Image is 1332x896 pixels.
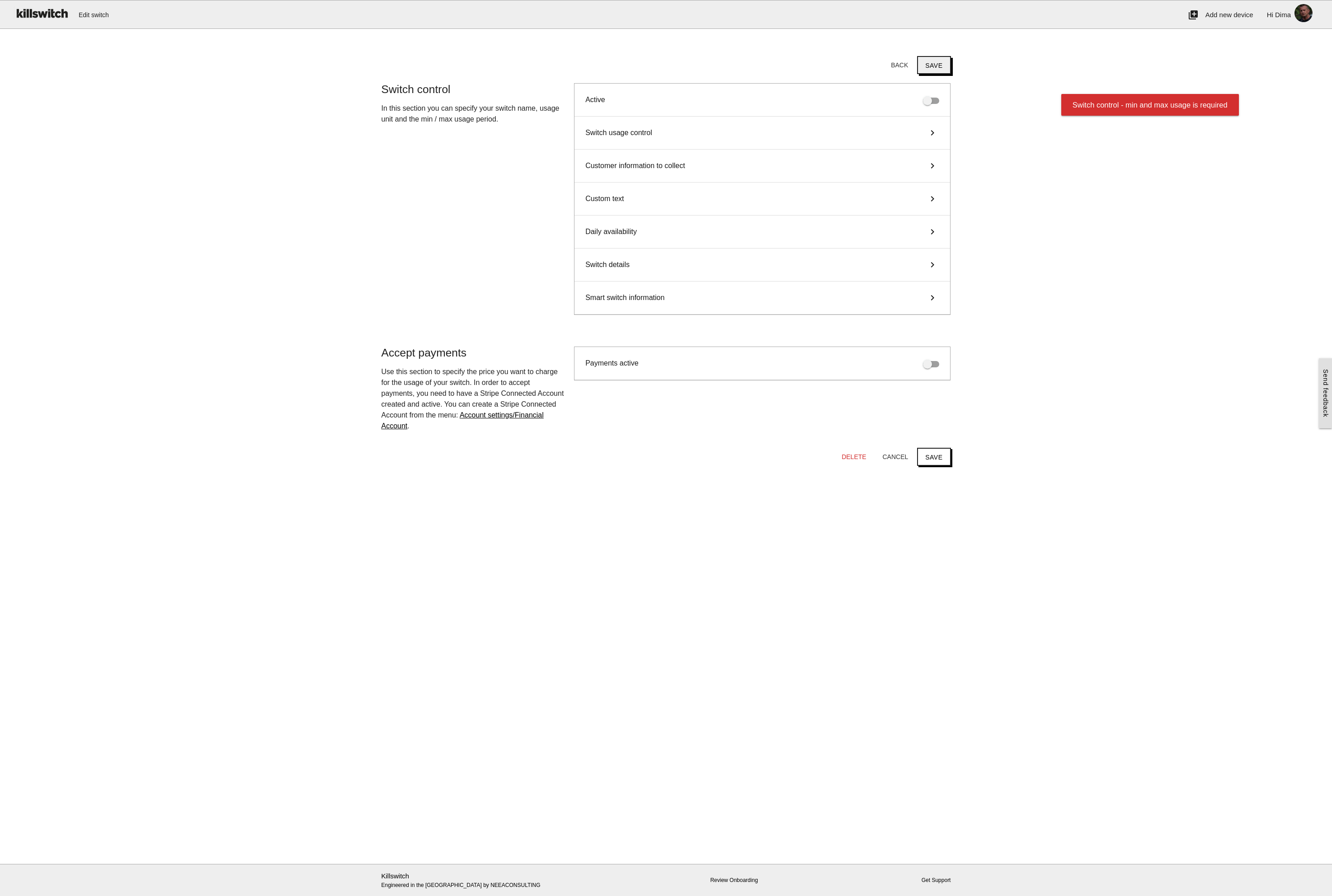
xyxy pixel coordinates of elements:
span: Switch details [585,259,630,270]
span: Hi [1267,11,1273,19]
i: add_to_photos [1188,0,1199,29]
p: In this section you can specify your switch name, usage unit and the min / max usage period. [381,103,565,125]
span: Customer information to collect [585,160,685,171]
div: Switch control - min and max usage is required [1061,94,1239,116]
p: Engineered in the [GEOGRAPHIC_DATA] by NEEACONSULTING [381,871,565,890]
button: Cancel [875,449,916,465]
button: Save [917,448,951,466]
span: Dima [1275,11,1291,19]
span: Smart switch information [585,292,664,303]
a: Send feedback [1319,358,1332,428]
button: Save [917,56,951,74]
a: Review Onboarding [710,877,758,883]
span: Daily availability [585,226,637,237]
img: ACg8ocJlro-m8l2PRHv0Wn7nMlkzknwuxRg7uOoPLD6wZc5zM9M2_daedw=s96-c [1291,0,1316,26]
i: keyboard_arrow_right [926,127,939,138]
a: / [381,411,544,430]
span: Switch usage control [585,127,652,138]
i: keyboard_arrow_right [926,259,939,270]
img: ks-logo-black-160-b.png [14,0,70,26]
a: Get Support [922,877,951,883]
span: Add new device [1205,11,1253,19]
i: keyboard_arrow_right [926,226,939,237]
span: Switch control [381,83,451,95]
span: Active [585,96,605,103]
i: keyboard_arrow_right [926,292,939,303]
span: Account settings [460,411,513,419]
span: Use this section to specify the price you want to charge for the usage of your switch. In order t... [381,368,564,419]
button: Back [884,57,915,73]
a: Killswitch [381,872,409,880]
i: keyboard_arrow_right [926,193,939,204]
button: Delete [834,449,873,465]
span: Accept payments [381,347,467,359]
span: Custom text [585,193,624,204]
span: Edit switch [79,0,109,29]
span: Payments active [585,359,638,367]
i: keyboard_arrow_right [926,160,939,171]
p: . [381,366,565,432]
